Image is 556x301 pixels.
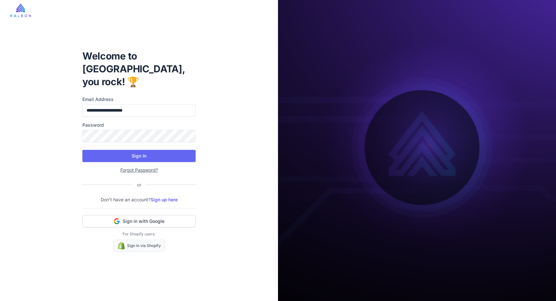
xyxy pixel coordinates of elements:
a: Sign up here [151,197,178,202]
div: or [132,181,146,188]
label: Email Address [82,96,196,103]
h1: Welcome to [GEOGRAPHIC_DATA], you rock! 🏆 [82,50,196,88]
span: Sign in with Google [123,218,164,224]
label: Password [82,122,196,129]
img: raleon-logo-whitebg.9aac0268.jpg [10,4,31,17]
p: Don't have an account? [82,196,196,203]
button: Sign in with Google [82,215,196,227]
button: Sign In [82,150,196,162]
p: For Shopify users: [82,231,196,237]
a: Forgot Password? [120,167,158,173]
a: Sign in via Shopify [113,240,165,252]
